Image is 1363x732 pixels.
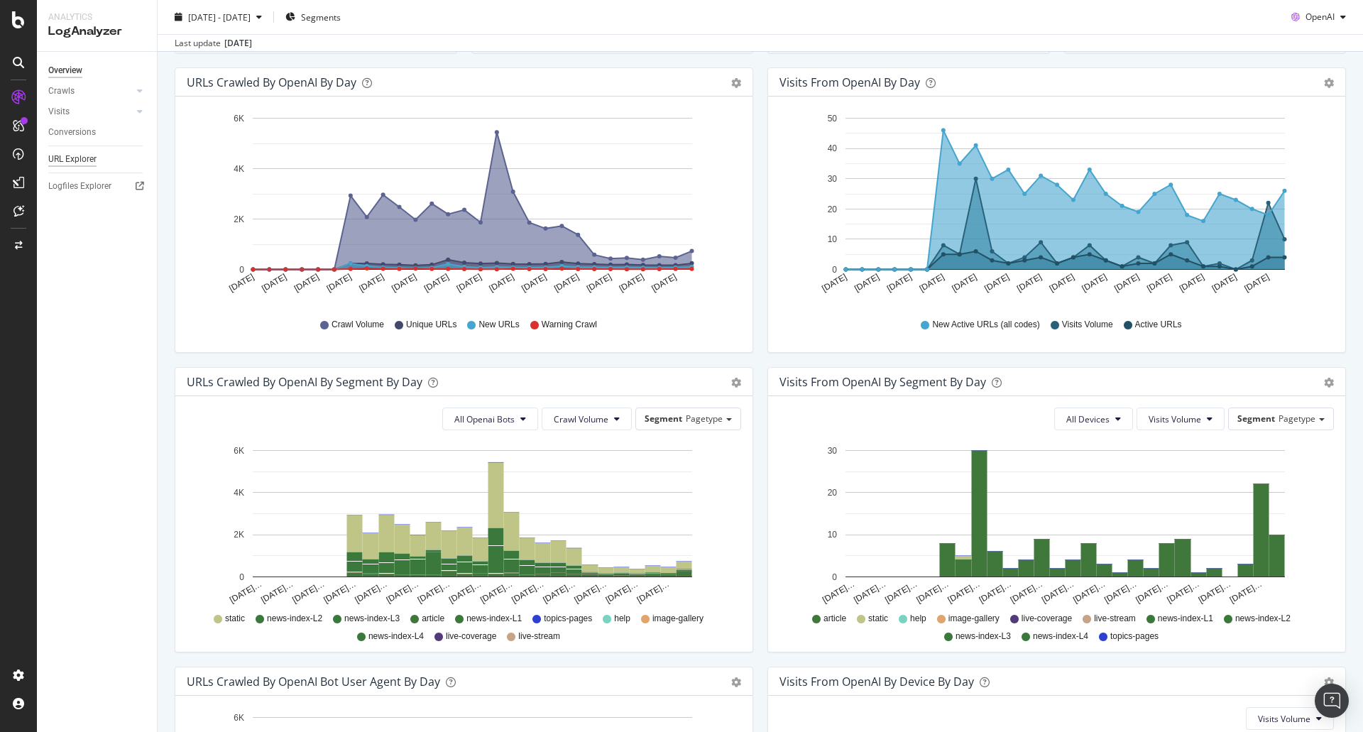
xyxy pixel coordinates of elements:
div: URLs Crawled by OpenAI By Segment By Day [187,375,422,389]
text: 6K [234,713,244,723]
span: Active URLs [1135,319,1182,331]
text: 30 [828,446,838,456]
text: [DATE] [1112,272,1141,294]
span: [DATE] - [DATE] [188,11,251,23]
span: Visits Volume [1258,713,1310,725]
div: Conversions [48,125,96,140]
text: 10 [828,234,838,244]
text: [DATE] [292,272,321,294]
span: All Devices [1066,413,1110,425]
div: gear [1324,378,1334,388]
span: news-index-L2 [1235,613,1291,625]
div: Visits From OpenAI By Device By Day [779,674,974,689]
span: Crawl Volume [332,319,384,331]
button: Visits Volume [1246,707,1334,730]
div: LogAnalyzer [48,23,146,40]
div: Visits [48,104,70,119]
text: [DATE] [325,272,354,294]
span: New Active URLs (all codes) [932,319,1039,331]
text: [DATE] [853,272,881,294]
div: Last update [175,37,252,50]
text: 0 [239,265,244,275]
text: [DATE] [227,272,256,294]
span: help [614,613,630,625]
span: Segment [645,413,682,425]
a: Crawls [48,84,133,99]
text: [DATE] [357,272,385,294]
text: 30 [828,174,838,184]
span: Visits Volume [1149,413,1201,425]
span: All Openai Bots [454,413,515,425]
text: 10 [828,530,838,540]
div: Visits from OpenAI by day [779,75,920,89]
button: Crawl Volume [542,408,632,430]
svg: A chart. [187,108,736,305]
div: gear [731,677,741,687]
text: 4K [234,488,244,498]
text: 2K [234,530,244,540]
a: Logfiles Explorer [48,179,147,194]
a: Conversions [48,125,147,140]
text: [DATE] [950,272,978,294]
text: [DATE] [520,272,548,294]
text: 0 [832,265,837,275]
div: Crawls [48,84,75,99]
svg: A chart. [779,108,1329,305]
text: 40 [828,144,838,154]
text: [DATE] [1242,272,1271,294]
span: New URLs [478,319,519,331]
text: 20 [828,488,838,498]
text: 2K [234,214,244,224]
span: Pagetype [1279,413,1315,425]
div: URLs Crawled by OpenAI by day [187,75,356,89]
text: [DATE] [1210,272,1239,294]
button: [DATE] - [DATE] [169,6,268,28]
span: Pagetype [686,413,723,425]
text: [DATE] [1048,272,1076,294]
span: news-index-L4 [1033,630,1088,643]
span: image-gallery [948,613,1000,625]
span: Warning Crawl [542,319,597,331]
text: 6K [234,114,244,124]
span: Segments [301,11,341,23]
span: article [422,613,444,625]
span: topics-pages [544,613,592,625]
text: [DATE] [982,272,1011,294]
div: Open Intercom Messenger [1315,684,1349,718]
span: Crawl Volume [554,413,608,425]
div: gear [1324,78,1334,88]
span: static [868,613,888,625]
div: Analytics [48,11,146,23]
text: [DATE] [650,272,678,294]
span: live-coverage [446,630,496,643]
text: [DATE] [918,272,946,294]
text: [DATE] [422,272,451,294]
a: Overview [48,63,147,78]
span: news-index-L3 [956,630,1011,643]
div: URLs Crawled by OpenAI bot User Agent By Day [187,674,440,689]
div: Overview [48,63,82,78]
text: [DATE] [260,272,288,294]
a: Visits [48,104,133,119]
span: news-index-L3 [344,613,400,625]
span: static [225,613,245,625]
text: [DATE] [1080,272,1109,294]
a: URL Explorer [48,152,147,167]
div: URL Explorer [48,152,97,167]
text: [DATE] [1145,272,1173,294]
span: news-index-L1 [466,613,522,625]
div: gear [731,378,741,388]
span: Unique URLs [406,319,456,331]
div: [DATE] [224,37,252,50]
text: [DATE] [488,272,516,294]
span: news-index-L4 [368,630,424,643]
svg: A chart. [779,442,1329,606]
span: Segment [1237,413,1275,425]
span: topics-pages [1110,630,1159,643]
text: [DATE] [390,272,418,294]
button: All Openai Bots [442,408,538,430]
text: [DATE] [552,272,581,294]
svg: A chart. [187,442,736,606]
